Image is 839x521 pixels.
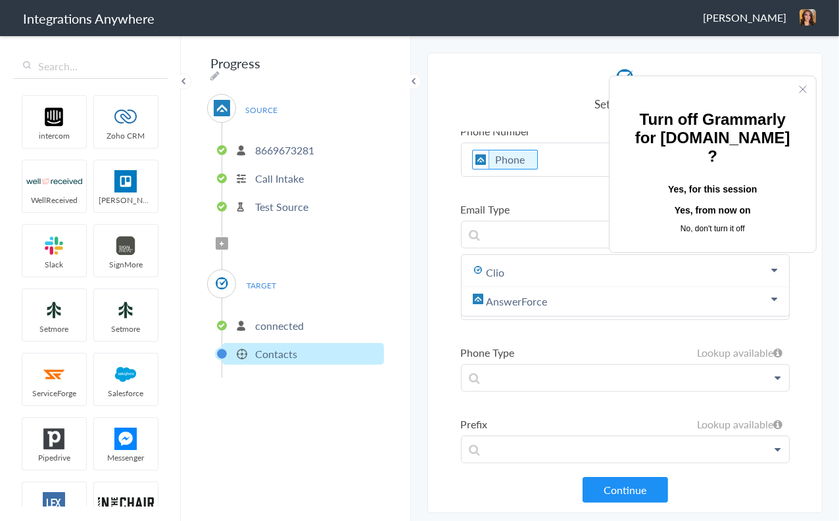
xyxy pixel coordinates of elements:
[23,9,155,28] h1: Integrations Anywhere
[98,106,154,128] img: zoho-logo.svg
[461,202,790,217] label: Email Type
[22,388,86,399] span: ServiceForge
[462,258,789,287] a: Clio
[26,428,82,450] img: pipedrive.png
[237,277,287,294] span: TARGET
[583,477,668,503] button: Continue
[473,265,483,275] img: clio-logo.svg
[98,492,154,514] img: inch-logo.svg
[255,171,304,186] p: Call Intake
[26,299,82,321] img: setmoreNew.jpg
[98,363,154,386] img: salesforce-logo.svg
[22,130,86,141] span: intercom
[255,346,297,361] p: Contacts
[94,259,158,270] span: SignMore
[26,363,82,386] img: serviceforge-icon.png
[698,417,783,432] h6: Lookup available
[255,318,304,333] p: connected
[94,452,158,463] span: Messenger
[496,152,525,167] a: Phone
[94,194,158,206] span: [PERSON_NAME]
[698,345,783,360] h6: Lookup available
[255,143,314,158] p: 8669673281
[22,194,86,206] span: WellReceived
[214,275,230,292] img: clio-logo.svg
[462,143,789,176] p: To enrich screen reader interactions, please activate Accessibility in Grammarly extension settings
[94,130,158,141] span: Zoho CRM
[26,235,82,257] img: slack-logo.svg
[461,345,790,360] label: Phone Type
[22,452,86,463] span: Pipedrive
[473,294,483,304] img: af-app-logo.svg
[237,101,287,119] span: SOURCE
[22,323,86,334] span: Setmore
[462,221,789,248] p: To enrich screen reader interactions, please activate Accessibility in Grammarly extension settings
[26,106,82,128] img: intercom-logo.svg
[94,388,158,399] span: Salesforce
[13,54,168,79] input: Search...
[98,428,154,450] img: FBM.png
[26,492,82,514] img: lex-app-logo.svg
[26,170,82,193] img: wr-logo.svg
[22,259,86,270] span: Slack
[94,323,158,334] span: Setmore
[473,150,489,169] img: af-app-logo.svg
[461,124,790,139] label: Phone Number
[98,299,154,321] img: setmoreNew.jpg
[800,9,816,26] img: aw-image-188.jpeg
[613,66,636,89] img: clio-logo.svg
[703,10,786,25] span: [PERSON_NAME]
[214,100,230,116] img: af-app-logo.svg
[255,199,308,214] p: Test Source
[461,417,790,432] label: Prefix
[98,235,154,257] img: signmore-logo.png
[98,170,154,193] img: trello.png
[462,287,789,316] a: AnswerForce
[461,96,790,112] h4: Setup Target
